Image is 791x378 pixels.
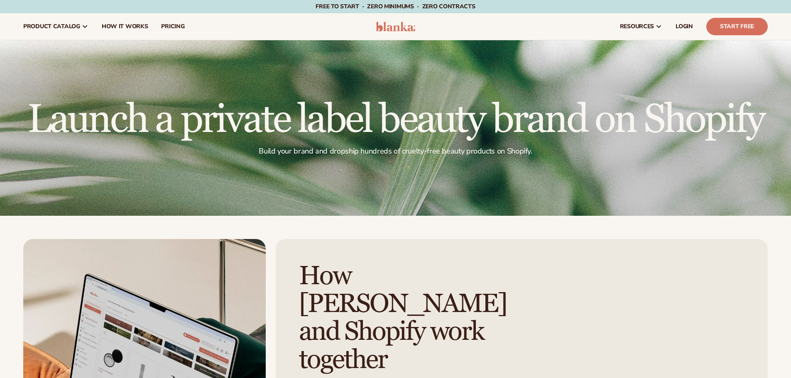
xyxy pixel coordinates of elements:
[95,13,155,40] a: How It Works
[706,18,768,35] a: Start Free
[154,13,191,40] a: pricing
[620,23,654,30] span: resources
[299,262,551,374] h2: How [PERSON_NAME] and Shopify work together
[613,13,669,40] a: resources
[27,100,764,140] h1: Launch a private label beauty brand on Shopify
[161,23,184,30] span: pricing
[376,22,415,32] img: logo
[27,146,764,156] p: Build your brand and dropship hundreds of cruelty-free beauty products on Shopify.
[676,23,693,30] span: LOGIN
[17,13,95,40] a: product catalog
[669,13,700,40] a: LOGIN
[316,2,475,10] span: Free to start · ZERO minimums · ZERO contracts
[102,23,148,30] span: How It Works
[23,23,80,30] span: product catalog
